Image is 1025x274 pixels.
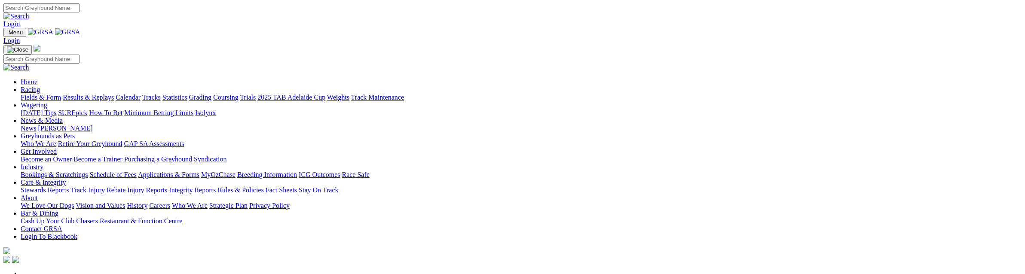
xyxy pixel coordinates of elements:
img: facebook.svg [3,256,10,263]
a: Greyhounds as Pets [21,132,75,140]
a: Track Maintenance [351,94,404,101]
a: Chasers Restaurant & Function Centre [76,217,182,225]
button: Toggle navigation [3,45,32,55]
img: logo-grsa-white.png [3,247,10,254]
img: logo-grsa-white.png [34,45,40,52]
a: [PERSON_NAME] [38,125,92,132]
a: Fields & Form [21,94,61,101]
a: Integrity Reports [169,186,216,194]
input: Search [3,55,80,64]
input: Search [3,3,80,12]
div: Racing [21,94,1022,101]
a: Bar & Dining [21,210,58,217]
img: Search [3,64,29,71]
a: Who We Are [172,202,208,209]
a: Weights [327,94,349,101]
img: Close [7,46,28,53]
a: Tracks [142,94,161,101]
a: Cash Up Your Club [21,217,74,225]
a: Fact Sheets [266,186,297,194]
a: MyOzChase [201,171,236,178]
a: News [21,125,36,132]
a: Statistics [162,94,187,101]
img: Search [3,12,29,20]
div: News & Media [21,125,1022,132]
div: Industry [21,171,1022,179]
div: Care & Integrity [21,186,1022,194]
div: Greyhounds as Pets [21,140,1022,148]
a: Wagering [21,101,47,109]
a: How To Bet [89,109,123,116]
a: [DATE] Tips [21,109,56,116]
a: Injury Reports [127,186,167,194]
a: Results & Replays [63,94,114,101]
a: Login [3,20,20,27]
a: Who We Are [21,140,56,147]
a: GAP SA Assessments [124,140,184,147]
button: Toggle navigation [3,28,26,37]
a: Privacy Policy [249,202,290,209]
a: Stay On Track [299,186,338,194]
a: About [21,194,38,201]
a: SUREpick [58,109,87,116]
a: Trials [240,94,256,101]
img: GRSA [28,28,53,36]
a: Become a Trainer [73,155,122,163]
a: Home [21,78,37,85]
a: Breeding Information [237,171,297,178]
a: 2025 TAB Adelaide Cup [257,94,325,101]
div: About [21,202,1022,210]
a: History [127,202,147,209]
a: Applications & Forms [138,171,199,178]
img: GRSA [55,28,80,36]
a: Race Safe [342,171,369,178]
span: Menu [9,29,23,36]
a: News & Media [21,117,63,124]
a: Careers [149,202,170,209]
a: Get Involved [21,148,57,155]
a: Retire Your Greyhound [58,140,122,147]
a: Isolynx [195,109,216,116]
div: Get Involved [21,155,1022,163]
a: Vision and Values [76,202,125,209]
a: Racing [21,86,40,93]
a: Contact GRSA [21,225,62,232]
img: twitter.svg [12,256,19,263]
a: Grading [189,94,211,101]
a: Industry [21,163,43,170]
a: ICG Outcomes [299,171,340,178]
a: Minimum Betting Limits [124,109,193,116]
a: Calendar [116,94,141,101]
a: We Love Our Dogs [21,202,74,209]
div: Bar & Dining [21,217,1022,225]
a: Coursing [213,94,239,101]
div: Wagering [21,109,1022,117]
a: Care & Integrity [21,179,66,186]
a: Purchasing a Greyhound [124,155,192,163]
a: Rules & Policies [217,186,264,194]
a: Login [3,37,20,44]
a: Become an Owner [21,155,72,163]
a: Login To Blackbook [21,233,77,240]
a: Strategic Plan [209,202,248,209]
a: Syndication [194,155,226,163]
a: Track Injury Rebate [70,186,125,194]
a: Stewards Reports [21,186,69,194]
a: Schedule of Fees [89,171,136,178]
a: Bookings & Scratchings [21,171,88,178]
